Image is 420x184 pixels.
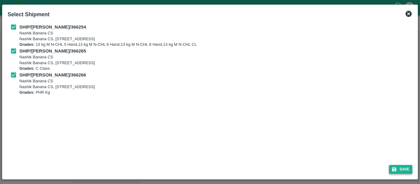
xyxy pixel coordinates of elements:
b: Grades: [19,66,34,71]
p: PHR Kg [19,90,95,96]
b: Grades: [19,42,34,47]
p: Nashik Banana CS [19,54,95,60]
b: Select Shipment [8,11,50,18]
b: SHIP/[PERSON_NAME]/366265 [19,49,86,53]
b: Grades: [19,90,34,95]
p: 13 kg M N-CHL 5 Hand,13 kg M N-CHL 6 Hand,13 kg M N-CHL 8 Hand,13 kg M N-CHL CL [19,42,197,48]
p: Nashik Banana CS, [STREET_ADDRESS] [19,60,95,66]
p: Nashik Banana CS, [STREET_ADDRESS] [19,84,95,90]
p: Nashik Banana CS [19,78,95,84]
button: Save [389,165,412,174]
b: SHIP/[PERSON_NAME]/366254 [19,25,86,29]
p: C Class [19,66,95,72]
b: SHIP/[PERSON_NAME]/366266 [19,72,86,77]
p: Nashik Banana CS [19,30,197,36]
p: Nashik Banana CS, [STREET_ADDRESS] [19,36,197,42]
